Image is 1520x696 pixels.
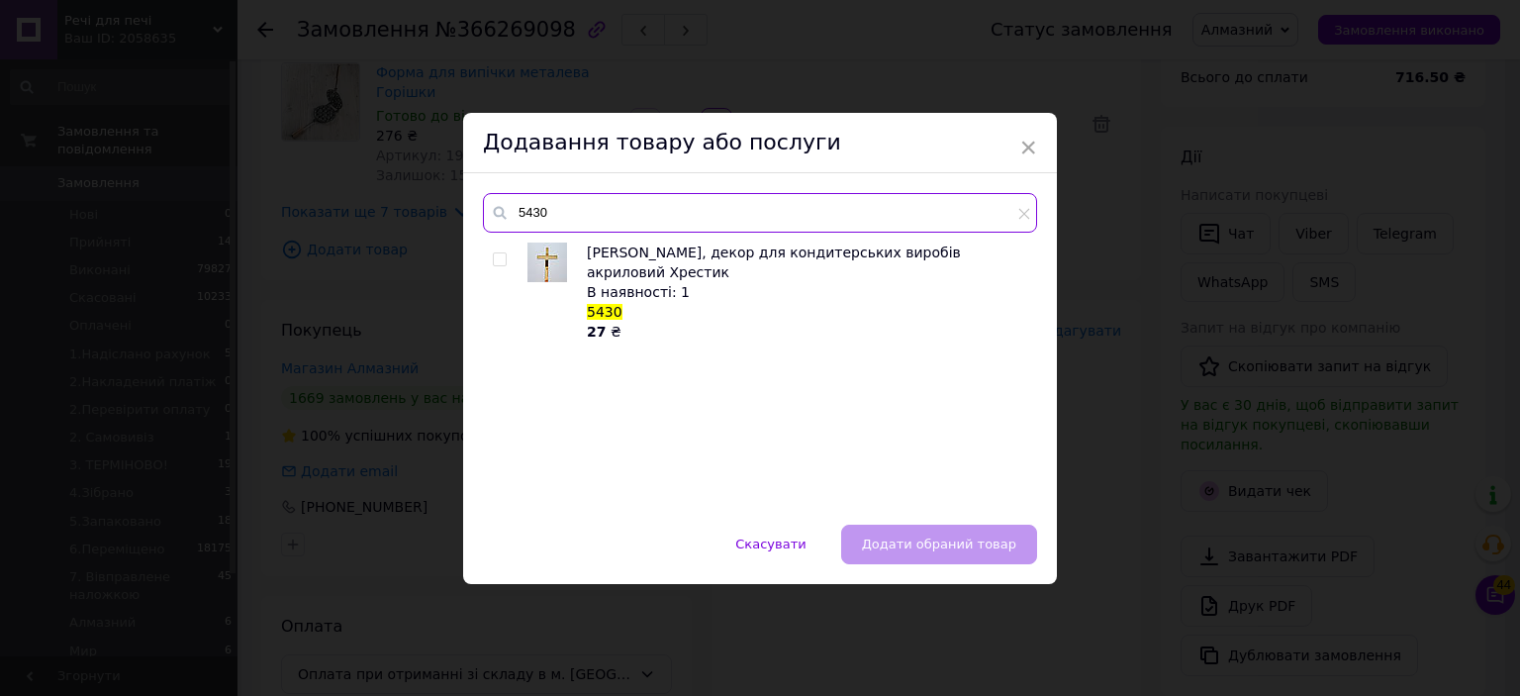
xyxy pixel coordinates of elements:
[587,324,606,340] b: 27
[735,537,806,551] span: Скасувати
[463,113,1057,173] div: Додавання товару або послуги
[587,282,1026,302] div: В наявності: 1
[587,245,961,280] span: [PERSON_NAME], декор для кондитерських виробів акриловий Хрестик
[714,525,826,564] button: Скасувати
[527,243,567,282] img: Топер, декор для кондитерських виробів акриловий Хрестик
[587,304,622,320] span: 5430
[483,193,1037,233] input: Пошук за товарами та послугами
[1019,131,1037,164] span: ×
[587,322,1026,342] div: ₴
